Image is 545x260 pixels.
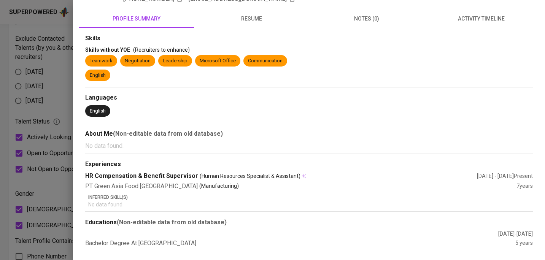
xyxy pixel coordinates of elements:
div: Languages [85,94,533,102]
span: resume [199,14,304,24]
div: Teamwork [90,57,113,65]
div: 7 years [516,182,533,191]
span: (Recruiters to enhance) [133,47,190,53]
div: 5 years [515,239,533,248]
span: activity timeline [429,14,534,24]
p: (Manufacturing) [199,182,239,191]
div: PT Green Asia Food [GEOGRAPHIC_DATA] [85,182,516,191]
div: English [90,108,106,115]
div: Communication [248,57,283,65]
div: Microsoft Office [200,57,236,65]
div: Bachelor Degree At [GEOGRAPHIC_DATA] [85,239,515,248]
span: Skills without YOE [85,47,130,53]
span: notes (0) [314,14,419,24]
div: Negotiation [125,57,151,65]
span: profile summary [84,14,189,24]
div: HR Compensation & Benefit Supervisor [85,172,477,181]
p: No data found. [85,141,533,151]
b: (Non-editable data from old database) [117,219,227,226]
b: (Non-editable data from old database) [113,130,223,137]
div: [DATE] - [DATE] Present [477,172,533,180]
div: Educations [85,218,533,227]
span: (Human Resources Specialist & Assistant) [200,172,300,180]
div: Skills [85,34,533,43]
p: No data found. [88,201,533,208]
div: English [90,72,106,79]
div: About Me [85,129,533,138]
span: [DATE] - [DATE] [498,231,533,237]
div: Leadership [163,57,187,65]
p: Inferred Skill(s) [88,194,533,201]
div: Experiences [85,160,533,169]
